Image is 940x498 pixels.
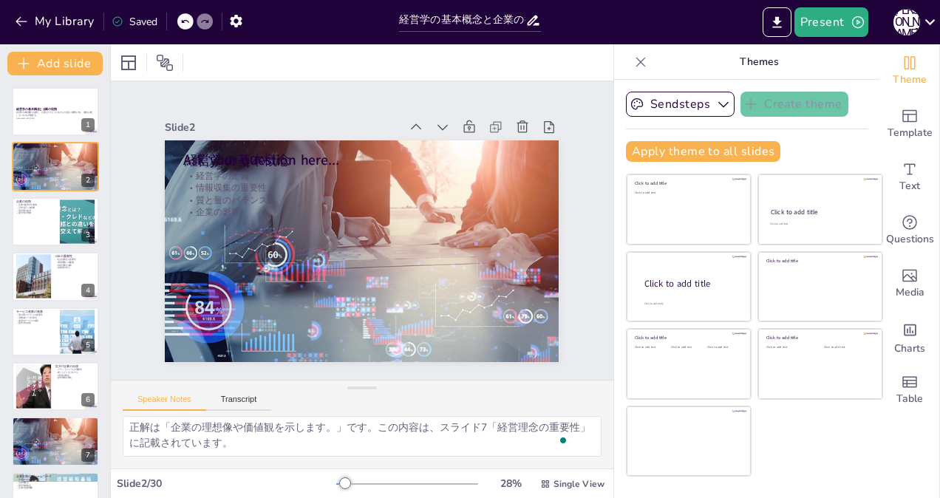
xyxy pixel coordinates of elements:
div: Add a table [880,364,939,417]
p: 経営学の定義 [16,149,95,151]
p: 環境問題への配慮 [55,262,95,265]
div: Click to add title [644,277,739,290]
p: 経営学の定義 [185,169,539,182]
div: https://cdn.sendsteps.com/images/logo/sendsteps_logo_white.pnghttps://cdn.sendsteps.com/images/lo... [12,87,99,136]
span: Ask your question here... [16,145,51,149]
p: 法律的観点 [16,481,95,484]
p: 企業の役割 [16,199,55,204]
p: 価値観の形成 [16,426,95,429]
div: Layout [117,51,140,75]
div: 1 [81,118,95,132]
p: 所有者の観点 [16,478,95,481]
p: 情報収集の重要性 [185,182,539,194]
div: Click to add title [766,335,872,341]
p: 経営学の基本概念 [16,145,95,149]
span: Media [896,284,924,301]
textarea: To enrich screen reader interactions, please activate Accessibility in Grammarly extension settings [123,416,602,457]
div: Slide 2 / 30 [117,477,336,491]
p: 質と量のバランス [185,194,539,207]
div: Add charts and graphs [880,310,939,364]
p: 新しいビジネスモデル [55,371,95,374]
p: Generated with [URL] [16,117,95,120]
p: 方向性の指針 [16,432,95,434]
div: Click to add text [824,346,871,349]
button: Speaker Notes [123,395,206,411]
div: Click to add title [635,335,740,341]
div: Click to add text [770,222,868,226]
div: https://cdn.sendsteps.com/images/logo/sendsteps_logo_white.pnghttps://cdn.sendsteps.com/images/lo... [12,197,99,246]
button: [PERSON_NAME] [893,7,920,37]
div: Click to add title [766,258,872,264]
div: Click to add text [766,346,813,349]
div: Click to add title [771,208,869,216]
p: 企業の提供する価値 [16,203,55,206]
button: Add slide [7,52,103,75]
span: Template [888,125,933,141]
button: Apply theme to all slides [626,141,780,162]
p: IT技術の進化 [55,374,95,377]
p: 質の高いサービスの必要性 [16,313,55,316]
span: Questions [886,231,934,248]
p: 経営学の基本概念を探求し、企業がどのように私たちの生活に影響を与え、役割を果たしているかを理解する。 [16,112,95,117]
strong: 経営学の基本概念と企業の役割 [16,107,57,111]
span: Position [156,54,174,72]
div: https://cdn.sendsteps.com/images/logo/sendsteps_logo_white.pnghttps://cdn.sendsteps.com/images/lo... [12,252,99,301]
button: My Library [11,10,101,33]
div: Click to add text [635,346,668,349]
div: [PERSON_NAME] [893,9,920,35]
div: Add ready made slides [880,98,939,151]
span: Charts [894,341,925,357]
div: Click to add text [707,346,740,349]
span: Theme [893,72,927,88]
div: 5 [81,338,95,352]
p: 企業の活動理解 [16,486,95,489]
span: Single View [554,478,604,490]
p: 競争力の強化 [16,321,55,324]
span: Table [896,391,923,407]
p: 経営理念の重要性 [16,420,95,424]
p: 持続可能な成長 [55,264,95,267]
p: 巨大IT企業の台頭 [55,364,95,369]
p: 信頼性の向上 [55,267,95,270]
p: 理想像の提示 [16,423,95,426]
div: Click to add body [644,301,738,305]
p: Themes [653,44,865,80]
div: 7 [12,417,99,465]
button: Present [794,7,868,37]
div: Click to add title [635,180,740,186]
div: https://cdn.sendsteps.com/images/logo/sendsteps_logo_white.pnghttps://cdn.sendsteps.com/images/lo... [12,362,99,411]
div: 2 [81,174,95,187]
div: 4 [81,284,95,297]
div: Click to add text [671,346,704,349]
p: サービス産業の発展 [16,310,55,314]
p: 企業分類のフレームワーク [16,474,95,479]
button: Export to PowerPoint [763,7,791,37]
div: Change the overall theme [880,44,939,98]
input: Insert title [399,10,525,31]
p: 経営学的観点 [16,484,95,487]
p: プラットフォームの重要性 [55,369,95,372]
div: Slide 2 [165,120,399,134]
span: Text [899,178,920,194]
button: Sendsteps [626,92,735,117]
p: 経営学の基本概念 [185,151,539,170]
button: Create theme [740,92,848,117]
div: Add text boxes [880,151,939,204]
p: 質と量のバランス [16,154,95,157]
div: 3 [81,228,95,242]
p: 選択肢の提供 [16,209,55,212]
p: 日常生活への影響 [16,206,55,209]
p: 社会的責任の必要性 [55,259,95,262]
p: 競争環境の変化 [55,377,95,380]
p: 企業の影響 [185,206,539,219]
p: 経営学の理解 [16,211,55,214]
p: モチベーションの向上 [16,429,95,432]
div: 6 [81,393,95,406]
div: https://cdn.sendsteps.com/images/logo/sendsteps_logo_white.pnghttps://cdn.sendsteps.com/images/lo... [12,307,99,356]
p: 消費者ニーズの変化 [16,316,55,319]
span: Ask your question here... [184,151,340,170]
button: Transcript [206,395,272,411]
div: 7 [81,448,95,462]
div: 28 % [493,477,528,491]
p: 企業の影響 [16,157,95,160]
